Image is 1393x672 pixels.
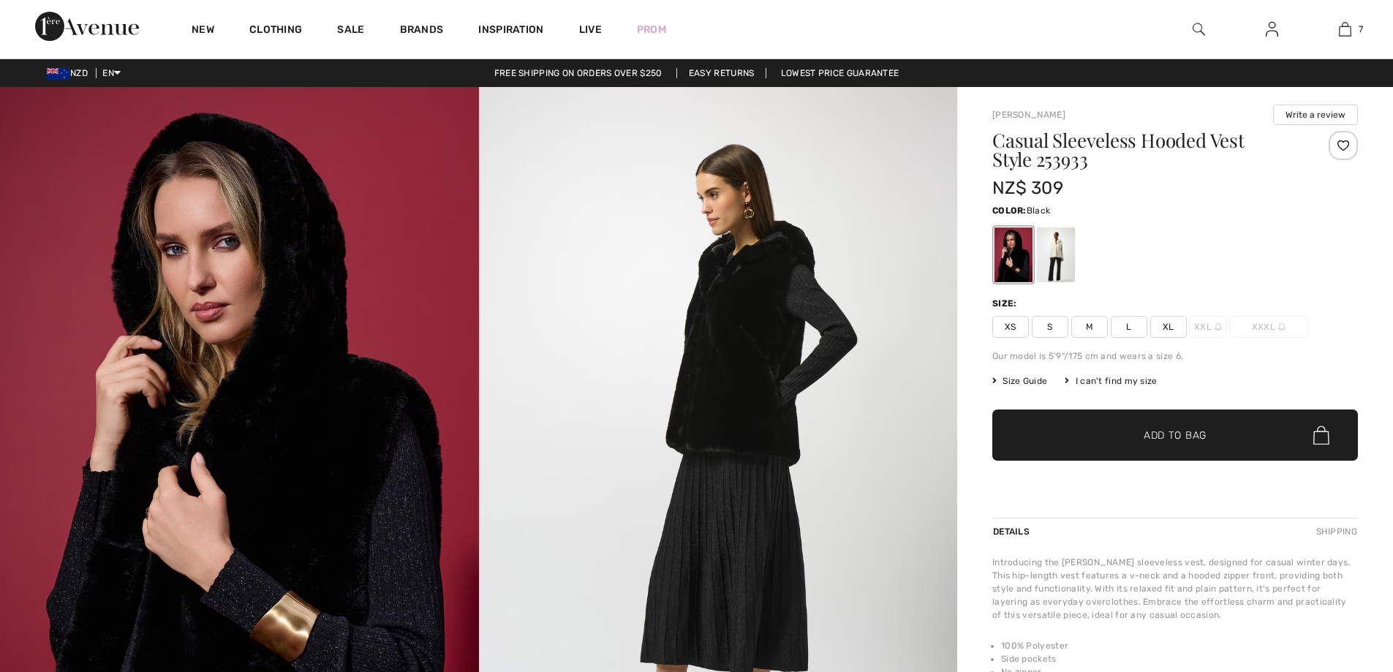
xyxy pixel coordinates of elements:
[992,131,1297,169] h1: Casual Sleeveless Hooded Vest Style 253933
[1229,316,1308,338] span: XXXL
[47,68,70,80] img: New Zealand Dollar
[1111,316,1147,338] span: L
[35,12,139,41] img: 1ère Avenue
[994,227,1033,282] div: Black
[992,374,1047,388] span: Size Guide
[1309,20,1381,38] a: 7
[1144,428,1207,443] span: Add to Bag
[249,23,302,39] a: Clothing
[1339,20,1351,38] img: My Bag
[192,23,214,39] a: New
[1190,316,1226,338] span: XXL
[1313,518,1358,545] div: Shipping
[1001,639,1358,652] li: 100% Polyester
[102,68,121,78] span: EN
[992,556,1358,622] div: Introducing the [PERSON_NAME] sleeveless vest, designed for casual winter days. This hip-length v...
[992,178,1063,198] span: NZ$ 309
[992,110,1065,120] a: [PERSON_NAME]
[1193,20,1205,38] img: search the website
[1254,20,1290,39] a: Sign In
[992,518,1033,545] div: Details
[1215,323,1222,331] img: ring-m.svg
[579,22,602,37] a: Live
[1313,426,1329,445] img: Bag.svg
[1065,374,1157,388] div: I can't find my size
[483,68,674,78] a: Free shipping on orders over $250
[400,23,444,39] a: Brands
[1266,20,1278,38] img: My Info
[478,23,543,39] span: Inspiration
[676,68,767,78] a: Easy Returns
[1278,323,1286,331] img: ring-m.svg
[992,409,1358,461] button: Add to Bag
[1001,652,1358,665] li: Side pockets
[1027,205,1051,216] span: Black
[1032,316,1068,338] span: S
[637,22,666,37] a: Prom
[1037,227,1075,282] div: Vanilla 30
[1359,23,1363,36] span: 7
[337,23,364,39] a: Sale
[1273,105,1358,125] button: Write a review
[1071,316,1108,338] span: M
[992,297,1020,310] div: Size:
[1150,316,1187,338] span: XL
[769,68,911,78] a: Lowest Price Guarantee
[992,316,1029,338] span: XS
[992,205,1027,216] span: Color:
[992,350,1358,363] div: Our model is 5'9"/175 cm and wears a size 6.
[47,68,94,78] span: NZD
